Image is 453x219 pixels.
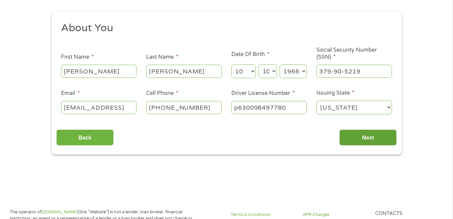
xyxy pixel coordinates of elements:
input: Smith [146,65,222,77]
label: Cell Phone [146,90,178,97]
input: Next [339,129,397,146]
label: Social Security Number (SSN) [317,47,392,61]
h2: About You [61,21,387,35]
input: john@gmail.com [61,101,136,114]
a: Terms & Conditions [231,212,295,218]
label: Email [61,90,80,97]
input: Back [56,129,114,146]
input: John [61,65,136,77]
label: Driver License Number [231,90,295,97]
a: APR Charges [303,212,367,218]
a: [DOMAIN_NAME] [42,209,78,215]
label: First Name [61,54,94,61]
label: Issuing State [317,90,354,97]
h4: Contacts [375,211,439,217]
label: Date Of Birth [231,51,270,58]
input: 078-05-1120 [317,65,392,77]
input: (541) 754-3010 [146,101,222,114]
label: Last Name [146,54,178,61]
